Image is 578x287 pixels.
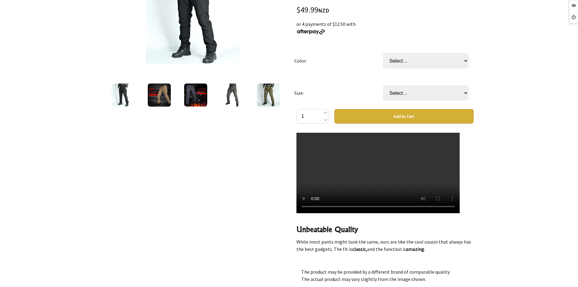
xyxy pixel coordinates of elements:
p: While most pants might look the same, ours are like the cool cousin that always has the best gadg... [296,238,474,253]
strong: classic, [352,246,367,252]
div: or 4 payments of $12.50 with [296,20,474,35]
img: Afterpay [296,29,326,35]
button: Add to Cart [334,109,474,124]
span: NZD [318,7,329,14]
img: FlexCamo - Tactical Waterproof Pants [257,84,280,107]
img: FlexCamo - Tactical Waterproof Pants [184,84,207,107]
img: FlexCamo - Tactical Waterproof Pants [148,84,171,107]
strong: amazing [406,246,424,252]
img: FlexCamo - Tactical Waterproof Pants [111,84,134,107]
p: The product may be provided by a different brand of comparable quality. The actual product may va... [301,268,469,283]
div: $49.99 [296,6,474,14]
strong: Unbeatable Quality [296,225,358,234]
td: Size: [294,77,383,109]
td: Color: [294,45,383,77]
img: FlexCamo - Tactical Waterproof Pants [221,84,244,107]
